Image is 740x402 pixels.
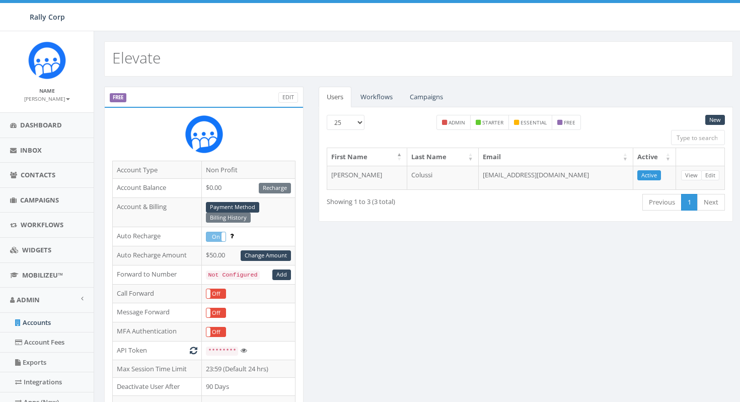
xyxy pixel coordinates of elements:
div: OnOff [206,289,226,299]
small: free [564,119,575,126]
input: Type to search [671,130,725,145]
td: Call Forward [113,284,202,303]
th: Active: activate to sort column ascending [633,148,676,166]
a: Campaigns [402,87,451,107]
a: Change Amount [241,250,291,261]
i: Generate New Token [190,347,197,354]
td: Non Profit [202,161,295,179]
span: Workflows [21,220,63,229]
span: Dashboard [20,120,62,129]
div: OnOff [206,327,226,338]
a: Users [319,87,351,107]
img: Rally_Corp_Icon.png [185,115,223,153]
td: API Token [113,342,202,360]
td: [PERSON_NAME] [327,166,407,190]
a: Previous [642,194,682,211]
a: Add [272,270,291,280]
a: Edit [701,170,719,181]
span: Enable to prevent campaign failure. [230,231,234,240]
a: Workflows [352,87,401,107]
div: OnOff [206,308,226,318]
th: First Name: activate to sort column descending [327,148,407,166]
a: 1 [681,194,698,211]
td: Forward to Number [113,265,202,284]
td: [EMAIL_ADDRESS][DOMAIN_NAME] [479,166,633,190]
td: MFA Authentication [113,322,202,342]
td: Colussi [407,166,478,190]
th: Email: activate to sort column ascending [479,148,633,166]
small: essential [521,119,547,126]
label: FREE [110,93,126,102]
label: Off [206,327,226,337]
label: Off [206,308,226,318]
td: 90 Days [202,378,295,396]
small: Name [39,87,55,94]
td: Account Type [113,161,202,179]
div: OnOff [206,232,226,242]
a: New [705,115,725,125]
span: Inbox [20,146,42,155]
td: 23:59 (Default 24 hrs) [202,360,295,378]
a: Next [697,194,725,211]
a: View [681,170,702,181]
small: [PERSON_NAME] [24,95,70,102]
code: Not Configured [206,271,259,280]
a: Payment Method [206,202,259,213]
td: Auto Recharge Amount [113,246,202,265]
small: admin [449,119,465,126]
td: Max Session Time Limit [113,360,202,378]
img: Icon_1.png [28,41,66,79]
th: Last Name: activate to sort column ascending [407,148,478,166]
label: On [206,232,226,242]
span: Contacts [21,170,55,179]
td: $0.00 [202,179,295,198]
td: Deactivate User After [113,378,202,396]
h2: Elevate [112,49,161,66]
small: starter [482,119,503,126]
label: Off [206,289,226,299]
td: $50.00 [202,246,295,265]
a: [PERSON_NAME] [24,94,70,103]
div: Showing 1 to 3 (3 total) [327,193,484,207]
a: Active [637,170,661,181]
td: Message Forward [113,303,202,322]
span: Rally Corp [30,12,65,22]
span: Widgets [22,245,51,254]
span: MobilizeU™ [22,271,63,280]
a: Edit [278,92,298,103]
td: Account & Billing [113,197,202,227]
span: Admin [17,295,40,304]
span: Campaigns [20,195,59,205]
td: Auto Recharge [113,227,202,246]
td: Account Balance [113,179,202,198]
